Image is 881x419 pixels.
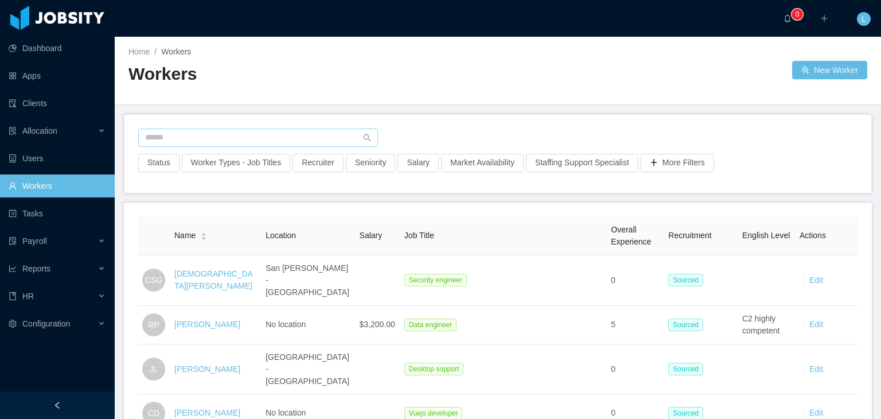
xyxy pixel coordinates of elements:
[404,363,463,375] span: Desktop support
[738,306,795,344] td: C2 highly competent
[174,320,240,329] a: [PERSON_NAME]
[174,364,240,374] a: [PERSON_NAME]
[668,364,708,373] a: Sourced
[201,231,207,235] i: icon: caret-up
[9,292,17,300] i: icon: book
[606,255,664,306] td: 0
[783,14,792,22] i: icon: bell
[174,230,196,242] span: Name
[441,154,524,172] button: Market Availability
[9,265,17,273] i: icon: line-chart
[9,174,106,197] a: icon: userWorkers
[668,231,711,240] span: Recruitment
[861,12,866,26] span: L
[182,154,290,172] button: Worker Types - Job Titles
[174,269,253,290] a: [DEMOGRAPHIC_DATA][PERSON_NAME]
[128,47,150,56] a: Home
[174,408,240,417] a: [PERSON_NAME]
[668,275,708,284] a: Sourced
[9,37,106,60] a: icon: pie-chartDashboard
[809,276,823,285] a: Edit
[606,344,664,395] td: 0
[404,319,457,331] span: Data engineer
[148,313,159,336] span: RP
[668,274,703,286] span: Sourced
[397,154,439,172] button: Salary
[261,255,354,306] td: San [PERSON_NAME] - [GEOGRAPHIC_DATA]
[9,202,106,225] a: icon: profileTasks
[404,274,467,286] span: Security engineer
[154,47,157,56] span: /
[293,154,344,172] button: Recruiter
[820,14,828,22] i: icon: plus
[22,236,47,246] span: Payroll
[809,364,823,374] a: Edit
[742,231,790,240] span: English Level
[145,269,162,292] span: CSG
[9,237,17,245] i: icon: file-protect
[200,231,207,239] div: Sort
[9,320,17,328] i: icon: setting
[201,235,207,239] i: icon: caret-down
[128,63,498,86] h2: Workers
[360,320,395,329] span: $3,200.00
[606,306,664,344] td: 5
[668,319,703,331] span: Sourced
[9,127,17,135] i: icon: solution
[792,9,803,20] sup: 0
[800,231,826,240] span: Actions
[266,231,296,240] span: Location
[809,320,823,329] a: Edit
[346,154,395,172] button: Seniority
[9,147,106,170] a: icon: robotUsers
[668,363,703,375] span: Sourced
[261,344,354,395] td: [GEOGRAPHIC_DATA] - [GEOGRAPHIC_DATA]
[138,154,180,172] button: Status
[261,306,354,344] td: No location
[641,154,714,172] button: icon: plusMore Filters
[809,408,823,417] a: Edit
[363,134,371,142] i: icon: search
[668,320,708,329] a: Sourced
[22,319,70,328] span: Configuration
[668,408,708,417] a: Sourced
[360,231,383,240] span: Salary
[9,92,106,115] a: icon: auditClients
[526,154,638,172] button: Staffing Support Specialist
[150,358,158,381] span: JL
[9,64,106,87] a: icon: appstoreApps
[404,231,434,240] span: Job Title
[22,264,50,273] span: Reports
[611,225,651,246] span: Overall Experience
[22,292,34,301] span: HR
[792,61,867,79] button: icon: usergroup-addNew Worker
[161,47,191,56] span: Workers
[22,126,57,135] span: Allocation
